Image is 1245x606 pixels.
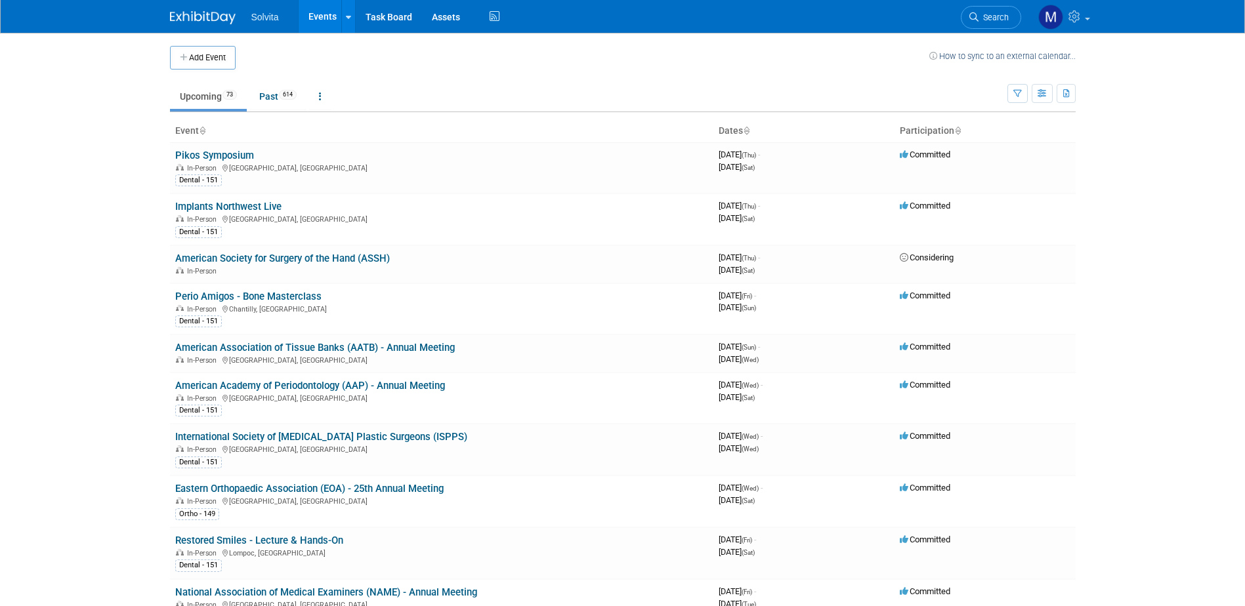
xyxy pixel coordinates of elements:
[719,291,756,300] span: [DATE]
[176,497,184,504] img: In-Person Event
[176,356,184,363] img: In-Person Event
[719,443,759,453] span: [DATE]
[175,174,222,186] div: Dental - 151
[176,215,184,222] img: In-Person Event
[719,380,763,390] span: [DATE]
[719,265,755,275] span: [DATE]
[187,164,221,172] span: In-Person
[758,342,760,352] span: -
[742,549,755,556] span: (Sat)
[175,443,708,454] div: [GEOGRAPHIC_DATA], [GEOGRAPHIC_DATA]
[719,150,760,159] span: [DATE]
[742,536,752,544] span: (Fri)
[719,342,760,352] span: [DATE]
[742,203,756,210] span: (Thu)
[1038,5,1063,30] img: Matthew Burns
[176,549,184,555] img: In-Person Event
[176,445,184,452] img: In-Person Event
[176,267,184,273] img: In-Person Event
[743,125,749,136] a: Sort by Start Date
[222,90,237,100] span: 73
[758,201,760,211] span: -
[742,356,759,363] span: (Wed)
[187,305,221,313] span: In-Person
[742,344,756,351] span: (Sun)
[742,394,755,401] span: (Sat)
[719,302,756,312] span: [DATE]
[719,547,755,557] span: [DATE]
[900,291,950,300] span: Committed
[719,354,759,364] span: [DATE]
[175,535,343,546] a: Restored Smiles - Lecture & Hands-On
[742,164,755,171] span: (Sat)
[175,201,282,212] a: Implants Northwest Live
[742,304,756,312] span: (Sun)
[175,559,222,571] div: Dental - 151
[742,151,756,159] span: (Thu)
[719,431,763,441] span: [DATE]
[199,125,205,136] a: Sort by Event Name
[761,483,763,493] span: -
[719,253,760,262] span: [DATE]
[758,253,760,262] span: -
[754,291,756,300] span: -
[900,483,950,493] span: Committed
[187,549,221,557] span: In-Person
[719,201,760,211] span: [DATE]
[175,291,322,302] a: Perio Amigos - Bone Masterclass
[929,51,1076,61] a: How to sync to an external calendar...
[742,433,759,440] span: (Wed)
[742,445,759,453] span: (Wed)
[175,495,708,506] div: [GEOGRAPHIC_DATA], [GEOGRAPHIC_DATA]
[175,150,254,161] a: Pikos Symposium
[761,380,763,390] span: -
[175,354,708,365] div: [GEOGRAPHIC_DATA], [GEOGRAPHIC_DATA]
[719,535,756,544] span: [DATE]
[895,120,1076,142] th: Participation
[187,356,221,365] span: In-Person
[954,125,961,136] a: Sort by Participation Type
[719,495,755,505] span: [DATE]
[900,535,950,544] span: Committed
[719,483,763,493] span: [DATE]
[187,497,221,506] span: In-Person
[175,315,222,327] div: Dental - 151
[175,253,390,264] a: American Society for Surgery of the Hand (ASSH)
[961,6,1021,29] a: Search
[170,120,713,142] th: Event
[175,483,444,495] a: Eastern Orthopaedic Association (EOA) - 25th Annual Meeting
[754,586,756,596] span: -
[170,46,236,70] button: Add Event
[900,380,950,390] span: Committed
[719,392,755,402] span: [DATE]
[251,12,279,22] span: Solvita
[719,162,755,172] span: [DATE]
[900,431,950,441] span: Committed
[175,226,222,238] div: Dental - 151
[187,394,221,403] span: In-Person
[742,215,755,222] span: (Sat)
[175,508,219,520] div: Ortho - 149
[761,431,763,441] span: -
[175,303,708,313] div: Chantilly, [GEOGRAPHIC_DATA]
[175,342,455,353] a: American Association of Tissue Banks (AATB) - Annual Meeting
[187,267,221,275] span: In-Person
[754,535,756,544] span: -
[175,431,467,443] a: International Society of [MEDICAL_DATA] Plastic Surgeons (ISPPS)
[713,120,895,142] th: Dates
[175,213,708,224] div: [GEOGRAPHIC_DATA], [GEOGRAPHIC_DATA]
[175,380,445,392] a: American Academy of Periodontology (AAP) - Annual Meeting
[175,456,222,468] div: Dental - 151
[176,164,184,171] img: In-Person Event
[175,547,708,557] div: Lompoc, [GEOGRAPHIC_DATA]
[175,392,708,403] div: [GEOGRAPHIC_DATA], [GEOGRAPHIC_DATA]
[900,201,950,211] span: Committed
[900,342,950,352] span: Committed
[175,162,708,172] div: [GEOGRAPHIC_DATA], [GEOGRAPHIC_DATA]
[176,394,184,401] img: In-Person Event
[979,12,1009,22] span: Search
[175,586,477,598] a: National Association of Medical Examiners (NAME) - Annual Meeting
[742,497,755,504] span: (Sat)
[742,588,752,596] span: (Fri)
[170,84,247,109] a: Upcoming73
